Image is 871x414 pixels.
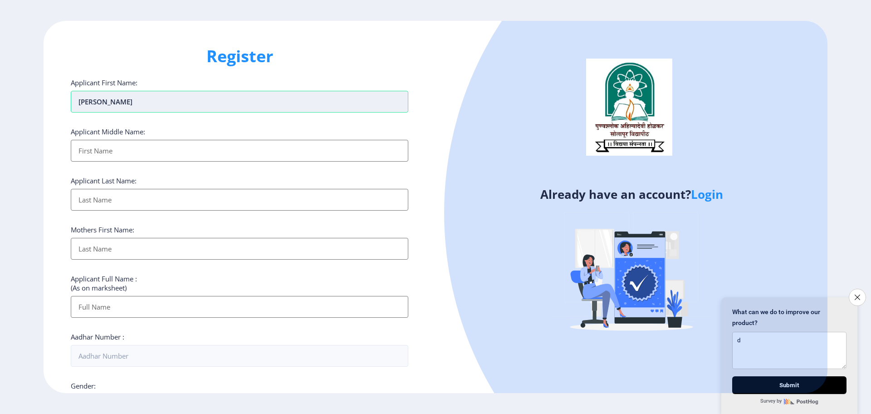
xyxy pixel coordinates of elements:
[586,59,672,156] img: logo
[552,195,711,354] img: Verified-rafiki.svg
[71,78,137,87] label: Applicant First Name:
[71,225,134,234] label: Mothers First Name:
[691,186,723,202] a: Login
[71,127,145,136] label: Applicant Middle Name:
[71,176,137,185] label: Applicant Last Name:
[71,345,408,367] input: Aadhar Number
[71,189,408,211] input: Last Name
[71,332,124,341] label: Aadhar Number :
[71,91,408,113] input: First Name
[71,140,408,162] input: First Name
[71,238,408,260] input: Last Name
[71,274,137,292] label: Applicant Full Name : (As on marksheet)
[442,187,821,202] h4: Already have an account?
[71,381,96,390] label: Gender:
[71,296,408,318] input: Full Name
[71,45,408,67] h1: Register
